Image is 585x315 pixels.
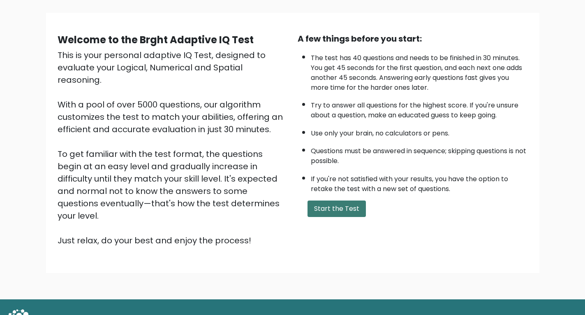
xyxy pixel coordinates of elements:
li: Questions must be answered in sequence; skipping questions is not possible. [311,142,528,166]
li: The test has 40 questions and needs to be finished in 30 minutes. You get 45 seconds for the firs... [311,49,528,93]
b: Welcome to the Brght Adaptive IQ Test [58,33,254,47]
button: Start the Test [308,201,366,217]
li: If you're not satisfied with your results, you have the option to retake the test with a new set ... [311,170,528,194]
div: This is your personal adaptive IQ Test, designed to evaluate your Logical, Numerical and Spatial ... [58,49,288,247]
li: Use only your brain, no calculators or pens. [311,124,528,138]
div: A few things before you start: [298,33,528,45]
li: Try to answer all questions for the highest score. If you're unsure about a question, make an edu... [311,96,528,120]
